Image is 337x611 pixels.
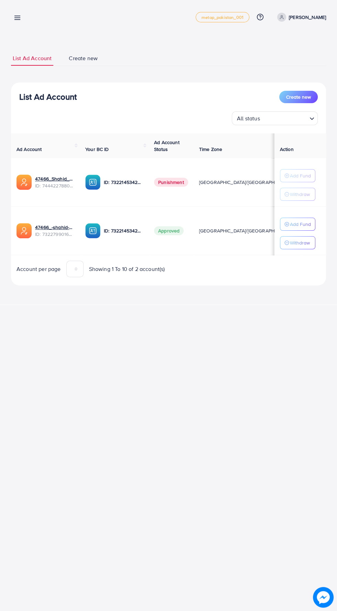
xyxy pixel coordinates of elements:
a: metap_pakistan_001 [196,12,249,22]
span: Ad Account Status [154,139,180,153]
div: Search for option [232,111,318,125]
h3: List Ad Account [19,92,77,102]
img: image [313,587,334,608]
button: Create new [279,91,318,103]
span: Approved [154,226,184,235]
span: Action [280,146,294,153]
img: ic-ba-acc.ded83a64.svg [85,175,100,190]
span: List Ad Account [13,54,52,62]
span: Showing 1 To 10 of 2 account(s) [89,265,165,273]
div: <span class='underline'>47466_-shahid-_1704972023965</span></br>7322799016239022081 [35,224,74,238]
a: 47466_Shahid_1733244386355 [35,175,74,182]
p: Withdraw [290,239,310,247]
span: Create new [286,94,311,100]
img: ic-ads-acc.e4c84228.svg [17,223,32,238]
p: ID: 7322145342957338626 [104,227,143,235]
span: Punishment [154,178,188,187]
span: ID: 7444227880952954897 [35,182,74,189]
span: Create new [69,54,98,62]
button: Withdraw [280,188,315,201]
span: [GEOGRAPHIC_DATA]/[GEOGRAPHIC_DATA] [199,179,295,186]
span: [GEOGRAPHIC_DATA]/[GEOGRAPHIC_DATA] [199,227,295,234]
span: Time Zone [199,146,222,153]
p: Add Fund [290,220,311,228]
p: Add Fund [290,172,311,180]
p: Withdraw [290,190,310,198]
button: Add Fund [280,169,315,182]
div: <span class='underline'>47466_Shahid_1733244386355</span></br>7444227880952954897 [35,175,74,189]
h5: Request add funds success! [255,12,329,21]
p: ID: 7322145342957338626 [104,178,143,186]
button: Withdraw [280,236,315,249]
span: Your BC ID [85,146,109,153]
span: Account per page [17,265,61,273]
input: Search for option [262,112,307,123]
span: Ad Account [17,146,42,153]
span: metap_pakistan_001 [202,15,243,20]
a: 47466_-shahid-_1704972023965 [35,224,74,231]
span: ID: 7322799016239022081 [35,231,74,238]
span: All status [236,113,261,123]
img: ic-ba-acc.ded83a64.svg [85,223,100,238]
img: ic-ads-acc.e4c84228.svg [17,175,32,190]
button: Add Fund [280,218,315,231]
